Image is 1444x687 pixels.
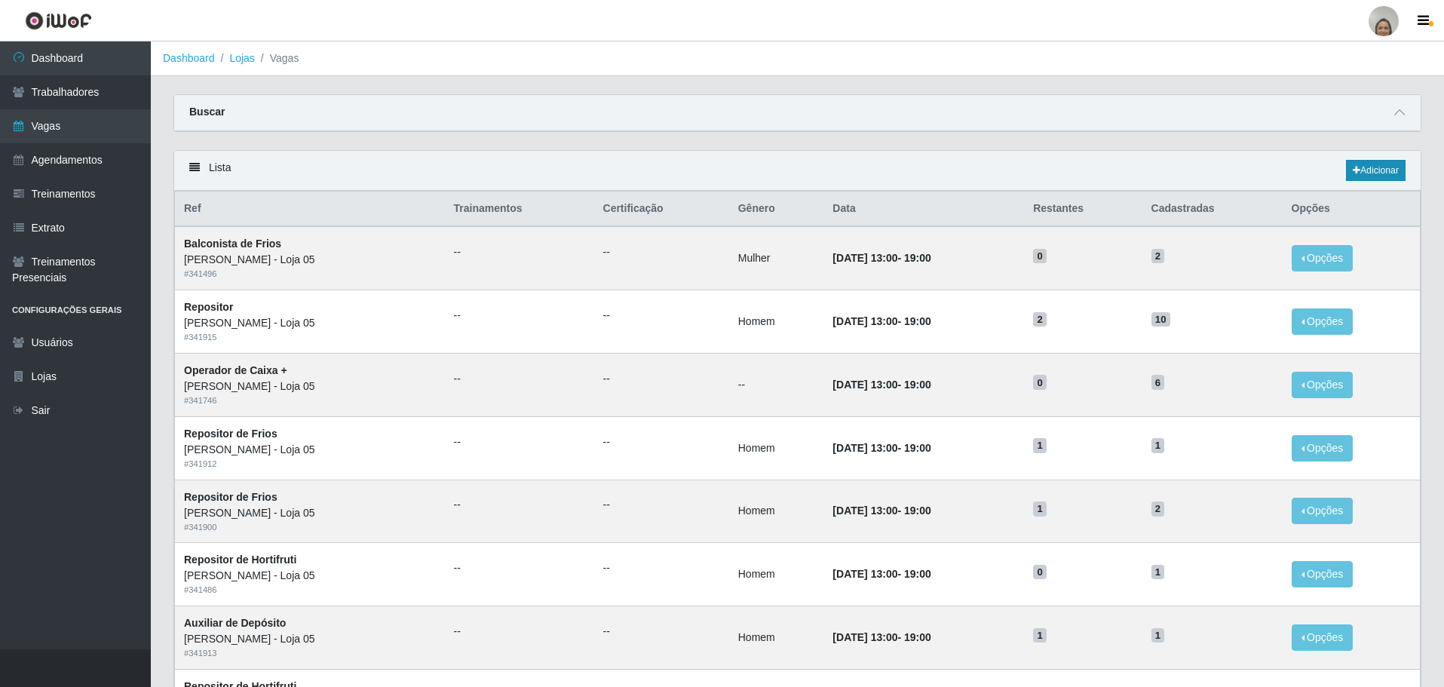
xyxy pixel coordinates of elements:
span: 2 [1151,501,1165,517]
strong: Repositor de Hortifruti [184,554,296,566]
ul: -- [454,371,585,387]
time: [DATE] 13:00 [832,505,897,517]
strong: Buscar [189,106,225,118]
strong: - [832,442,930,454]
td: Homem [729,543,824,606]
div: # 341900 [184,521,436,534]
div: [PERSON_NAME] - Loja 05 [184,505,436,521]
strong: Balconista de Frios [184,238,281,250]
th: Data [823,192,1024,227]
th: Certificação [594,192,729,227]
div: [PERSON_NAME] - Loja 05 [184,315,436,331]
ul: -- [603,308,720,324]
th: Gênero [729,192,824,227]
strong: - [832,568,930,580]
th: Trainamentos [445,192,594,227]
strong: Auxiliar de Depósito [184,617,286,629]
ul: -- [603,244,720,260]
strong: - [832,252,930,264]
div: # 341746 [184,394,436,407]
button: Opções [1292,624,1354,651]
time: 19:00 [904,252,931,264]
span: 1 [1151,565,1165,580]
button: Opções [1292,372,1354,398]
strong: Repositor de Frios [184,491,277,503]
button: Opções [1292,498,1354,524]
ul: -- [454,624,585,639]
img: CoreUI Logo [25,11,92,30]
strong: - [832,315,930,327]
div: [PERSON_NAME] - Loja 05 [184,568,436,584]
div: [PERSON_NAME] - Loja 05 [184,631,436,647]
th: Opções [1283,192,1421,227]
ul: -- [454,434,585,450]
span: 10 [1151,312,1170,327]
button: Opções [1292,561,1354,587]
td: Homem [729,416,824,480]
time: 19:00 [904,442,931,454]
ul: -- [454,497,585,513]
span: 1 [1151,628,1165,643]
ul: -- [603,497,720,513]
div: # 341486 [184,584,436,597]
button: Opções [1292,435,1354,462]
span: 1 [1151,438,1165,453]
div: # 341496 [184,268,436,281]
time: 19:00 [904,379,931,391]
div: Lista [174,151,1421,191]
time: [DATE] 13:00 [832,442,897,454]
time: 19:00 [904,631,931,643]
span: 1 [1033,501,1047,517]
span: 0 [1033,375,1047,390]
time: [DATE] 13:00 [832,568,897,580]
th: Ref [175,192,445,227]
td: -- [729,353,824,416]
th: Restantes [1024,192,1142,227]
div: [PERSON_NAME] - Loja 05 [184,252,436,268]
div: [PERSON_NAME] - Loja 05 [184,442,436,458]
span: 0 [1033,249,1047,264]
strong: Repositor [184,301,233,313]
div: [PERSON_NAME] - Loja 05 [184,379,436,394]
td: Homem [729,290,824,354]
span: 6 [1151,375,1165,390]
li: Vagas [255,51,299,66]
span: 2 [1151,249,1165,264]
a: Dashboard [163,52,215,64]
ul: -- [454,560,585,576]
a: Lojas [229,52,254,64]
time: [DATE] 13:00 [832,315,897,327]
strong: - [832,379,930,391]
strong: Operador de Caixa + [184,364,287,376]
ul: -- [603,371,720,387]
time: [DATE] 13:00 [832,252,897,264]
span: 1 [1033,628,1047,643]
div: # 341913 [184,647,436,660]
ul: -- [603,434,720,450]
a: Adicionar [1346,160,1406,181]
span: 1 [1033,438,1047,453]
time: 19:00 [904,568,931,580]
strong: Repositor de Frios [184,428,277,440]
button: Opções [1292,245,1354,271]
time: [DATE] 13:00 [832,631,897,643]
td: Mulher [729,226,824,290]
td: Homem [729,480,824,543]
ul: -- [454,244,585,260]
th: Cadastradas [1142,192,1283,227]
span: 0 [1033,565,1047,580]
span: 2 [1033,312,1047,327]
ul: -- [454,308,585,324]
div: # 341912 [184,458,436,471]
nav: breadcrumb [151,41,1444,76]
td: Homem [729,606,824,670]
time: 19:00 [904,315,931,327]
ul: -- [603,624,720,639]
strong: - [832,505,930,517]
div: # 341915 [184,331,436,344]
button: Opções [1292,308,1354,335]
time: 19:00 [904,505,931,517]
time: [DATE] 13:00 [832,379,897,391]
strong: - [832,631,930,643]
ul: -- [603,560,720,576]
